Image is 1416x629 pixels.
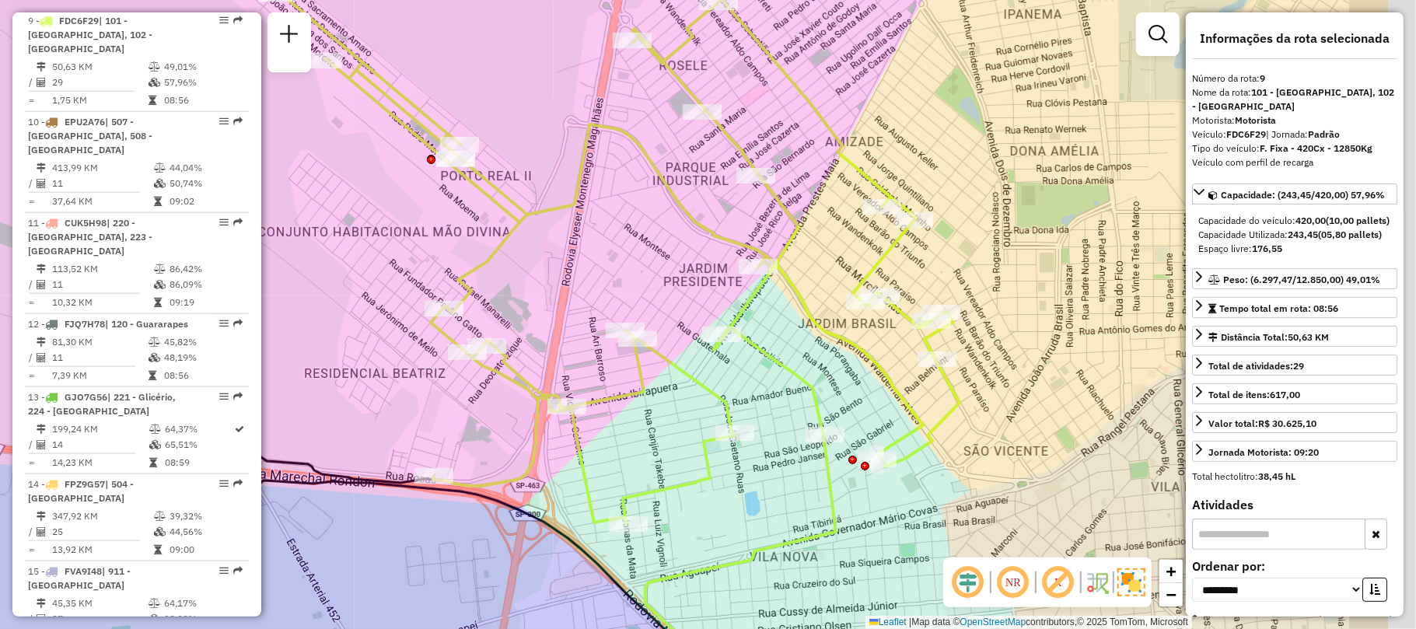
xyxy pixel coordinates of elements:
i: % de utilização da cubagem [154,527,166,536]
div: Motorista: [1192,114,1397,128]
td: 10,32 KM [51,295,153,310]
span: Ocultar NR [995,564,1032,601]
div: Capacidade do veículo: [1198,214,1391,228]
strong: 420,00 [1295,215,1326,226]
td: 1,75 KM [51,93,148,108]
td: = [28,194,36,209]
i: Tempo total em rota [154,298,162,307]
div: Distância Total: [1208,330,1329,344]
span: 11 - [28,217,152,257]
span: | 504 - [GEOGRAPHIC_DATA] [28,478,134,504]
i: % de utilização da cubagem [149,614,160,624]
span: 14 - [28,478,134,504]
td: 25 [51,524,153,540]
i: Distância Total [37,425,46,434]
strong: (10,00 pallets) [1326,215,1390,226]
div: Valor total: [1208,417,1316,431]
h4: Atividades [1192,498,1397,512]
strong: 38,45 hL [1258,470,1295,482]
td: 50,74% [169,176,243,191]
span: 13 - [28,391,176,417]
span: GJO7G56 [65,391,107,403]
span: 12 - [28,318,188,330]
a: Exibir filtros [1142,19,1173,50]
td: 09:19 [169,295,243,310]
a: Jornada Motorista: 09:20 [1192,441,1397,462]
i: Tempo total em rota [149,96,156,105]
i: Distância Total [37,337,46,347]
td: 64,17% [163,596,242,611]
div: Total de itens: [1208,388,1300,402]
td: 09:02 [169,194,243,209]
span: FDC6F29 [59,15,99,26]
span: FJQ7H78 [65,318,105,330]
td: 64,37% [164,421,234,437]
div: Número da rota: [1192,72,1397,86]
div: Tipo do veículo: [1192,142,1397,156]
strong: Motorista [1235,114,1276,126]
div: Capacidade Utilizada: [1198,228,1391,242]
i: % de utilização do peso [154,512,166,521]
td: 29 [51,75,148,90]
div: Espaço livre: [1198,242,1391,256]
td: = [28,542,36,557]
strong: 101 - [GEOGRAPHIC_DATA], 102 - [GEOGRAPHIC_DATA] [1192,86,1394,112]
i: Total de Atividades [37,280,46,289]
td: 81,30 KM [51,334,148,350]
td: 27 [51,611,148,627]
td: 413,99 KM [51,160,153,176]
div: Nome da rota: [1192,86,1397,114]
strong: 243,45 [1288,229,1318,240]
a: Distância Total:50,63 KM [1192,326,1397,347]
td: 13,92 KM [51,542,153,557]
i: Distância Total [37,264,46,274]
a: Zoom in [1159,560,1183,583]
span: Capacidade: (243,45/420,00) 57,96% [1221,189,1385,201]
em: Rota exportada [233,218,243,227]
button: Ordem crescente [1362,578,1387,602]
i: Total de Atividades [37,614,46,624]
div: Veículo: [1192,128,1397,142]
span: 50,63 KM [1288,331,1329,343]
td: 14 [51,437,149,453]
span: Peso: (6.297,47/12.850,00) 49,01% [1223,274,1380,285]
em: Opções [219,479,229,488]
span: − [1166,585,1177,604]
a: Total de itens:617,00 [1192,383,1397,404]
td: 09:00 [169,542,243,557]
i: Distância Total [37,599,46,608]
td: = [28,295,36,310]
i: % de utilização da cubagem [149,440,161,449]
span: 10 - [28,116,152,156]
td: 08:59 [164,455,234,470]
span: | 220 - [GEOGRAPHIC_DATA], 223 - [GEOGRAPHIC_DATA] [28,217,152,257]
span: 9 - [28,15,152,54]
td: 98,02% [163,611,242,627]
td: 86,42% [169,261,243,277]
em: Opções [219,392,229,401]
a: Capacidade: (243,45/420,00) 57,96% [1192,183,1397,204]
td: 08:56 [163,368,242,383]
td: 44,56% [169,524,243,540]
span: 15 - [28,565,131,591]
a: Leaflet [869,617,907,627]
td: 347,92 KM [51,508,153,524]
td: 11 [51,277,153,292]
td: / [28,611,36,627]
td: / [28,437,36,453]
td: 11 [51,350,148,365]
td: 7,39 KM [51,368,148,383]
td: = [28,368,36,383]
a: Valor total:R$ 30.625,10 [1192,412,1397,433]
td: 50,63 KM [51,59,148,75]
strong: Padrão [1308,128,1340,140]
div: Veículo com perfil de recarga [1192,156,1397,169]
div: Map data © contributors,© 2025 TomTom, Microsoft [865,616,1192,629]
i: % de utilização da cubagem [154,280,166,289]
em: Rota exportada [233,16,243,25]
strong: 176,55 [1252,243,1282,254]
em: Rota exportada [233,479,243,488]
span: | 507 - [GEOGRAPHIC_DATA], 508 - [GEOGRAPHIC_DATA] [28,116,152,156]
i: Distância Total [37,163,46,173]
a: Total de atividades:29 [1192,355,1397,376]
